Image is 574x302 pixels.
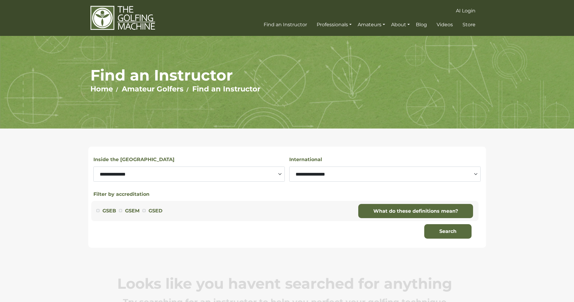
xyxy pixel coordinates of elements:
[90,5,155,30] img: The Golfing Machine
[289,156,322,164] label: International
[390,19,411,30] a: About
[93,156,174,164] label: Inside the [GEOGRAPHIC_DATA]
[424,224,472,239] button: Search
[289,167,481,182] select: Select a country
[416,22,427,27] span: Blog
[93,167,285,182] select: Select a state
[456,8,475,14] span: AI Login
[102,207,116,215] label: GSEB
[435,19,454,30] a: Videos
[414,19,428,30] a: Blog
[264,22,307,27] span: Find an Instructor
[454,5,477,16] a: AI Login
[90,84,113,93] a: Home
[315,19,353,30] a: Professionals
[149,207,162,215] label: GSED
[463,22,475,27] span: Store
[437,22,453,27] span: Videos
[262,19,309,30] a: Find an Instructor
[122,84,183,93] a: Amateur Golfers
[461,19,477,30] a: Store
[91,275,478,292] p: Looks like you havent searched for anything
[90,66,484,84] h1: Find an Instructor
[192,84,260,93] a: Find an Instructor
[125,207,140,215] label: GSEM
[93,191,149,198] button: Filter by accreditation
[358,204,473,218] a: What do these definitions mean?
[356,19,387,30] a: Amateurs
